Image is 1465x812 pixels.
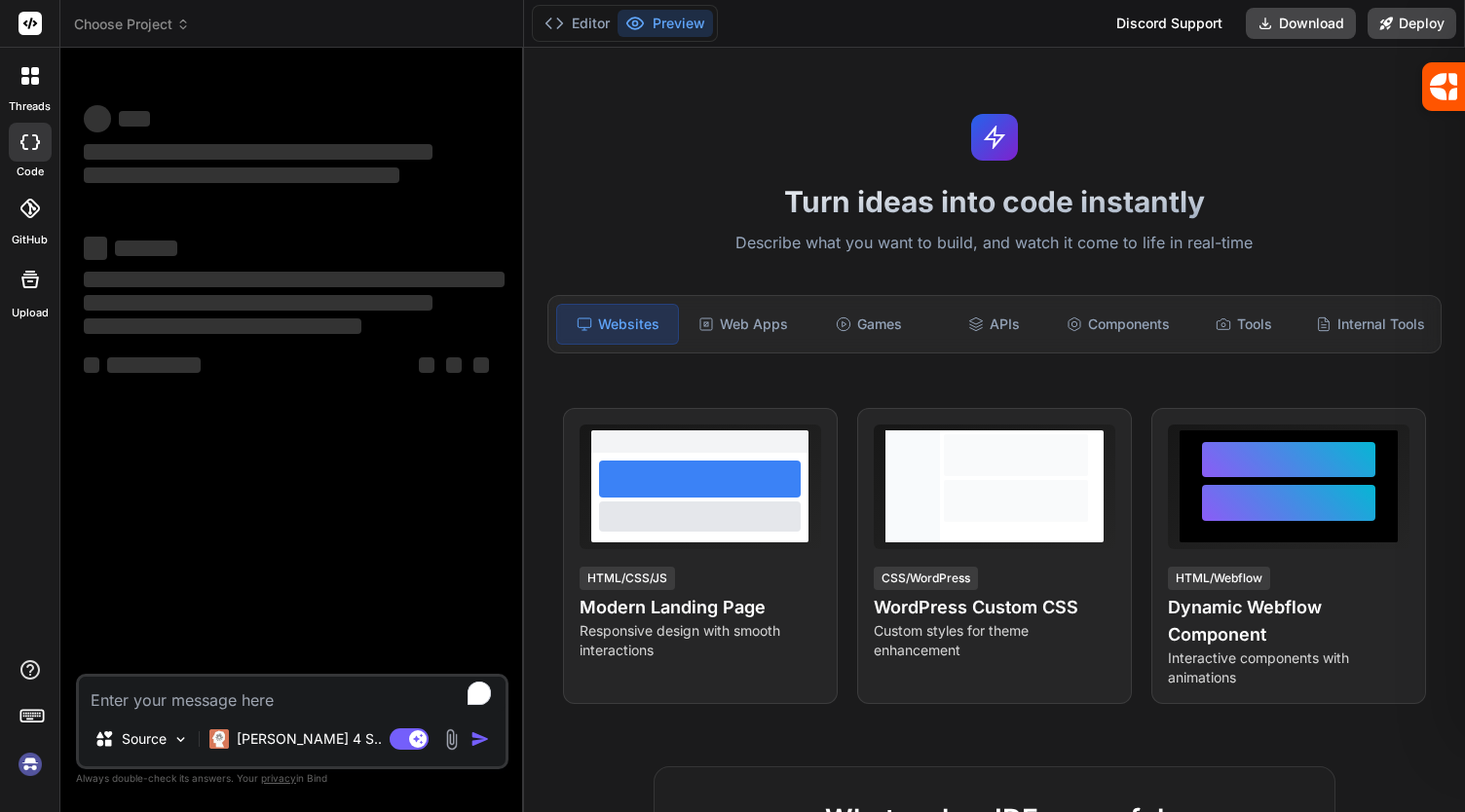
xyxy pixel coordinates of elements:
[537,10,618,37] button: Editor
[119,111,150,127] span: ‌
[84,167,399,183] span: ‌
[808,304,929,345] div: Games
[84,357,99,373] span: ‌
[473,357,489,373] span: ‌
[1105,8,1234,39] div: Discord Support
[1183,304,1304,345] div: Tools
[1168,594,1409,648] h4: Dynamic Webflow Component
[580,567,675,590] div: HTML/CSS/JS
[79,677,506,712] textarea: To enrich screen reader interactions, please activate Accessibility in Grammarly extension settings
[536,231,1453,256] p: Describe what you want to build, and watch it come to life in real-time
[84,318,361,334] span: ‌
[1246,8,1356,39] button: Download
[536,184,1453,219] h1: Turn ideas into code instantly
[14,748,47,781] img: signin
[17,164,44,180] label: code
[933,304,1054,345] div: APIs
[209,729,229,749] img: Claude 4 Sonnet
[419,357,434,373] span: ‌
[12,305,49,321] label: Upload
[683,304,804,345] div: Web Apps
[107,357,201,373] span: ‌
[84,237,107,260] span: ‌
[237,729,382,749] p: [PERSON_NAME] 4 S..
[122,729,167,749] p: Source
[1168,567,1270,590] div: HTML/Webflow
[261,772,296,784] span: privacy
[84,272,505,287] span: ‌
[618,10,713,37] button: Preview
[446,357,462,373] span: ‌
[874,594,1115,621] h4: WordPress Custom CSS
[580,594,821,621] h4: Modern Landing Page
[874,621,1115,660] p: Custom styles for theme enhancement
[1058,304,1179,345] div: Components
[470,729,490,749] img: icon
[556,304,679,345] div: Websites
[874,567,978,590] div: CSS/WordPress
[84,105,111,132] span: ‌
[580,621,821,660] p: Responsive design with smooth interactions
[115,240,177,256] span: ‌
[84,144,432,160] span: ‌
[76,769,508,788] p: Always double-check its answers. Your in Bind
[1308,304,1433,345] div: Internal Tools
[9,98,51,115] label: threads
[84,295,432,311] span: ‌
[172,731,189,748] img: Pick Models
[74,15,190,34] span: Choose Project
[1368,8,1456,39] button: Deploy
[12,232,48,248] label: GitHub
[1168,648,1409,687] p: Interactive components with animations
[440,728,463,751] img: attachment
